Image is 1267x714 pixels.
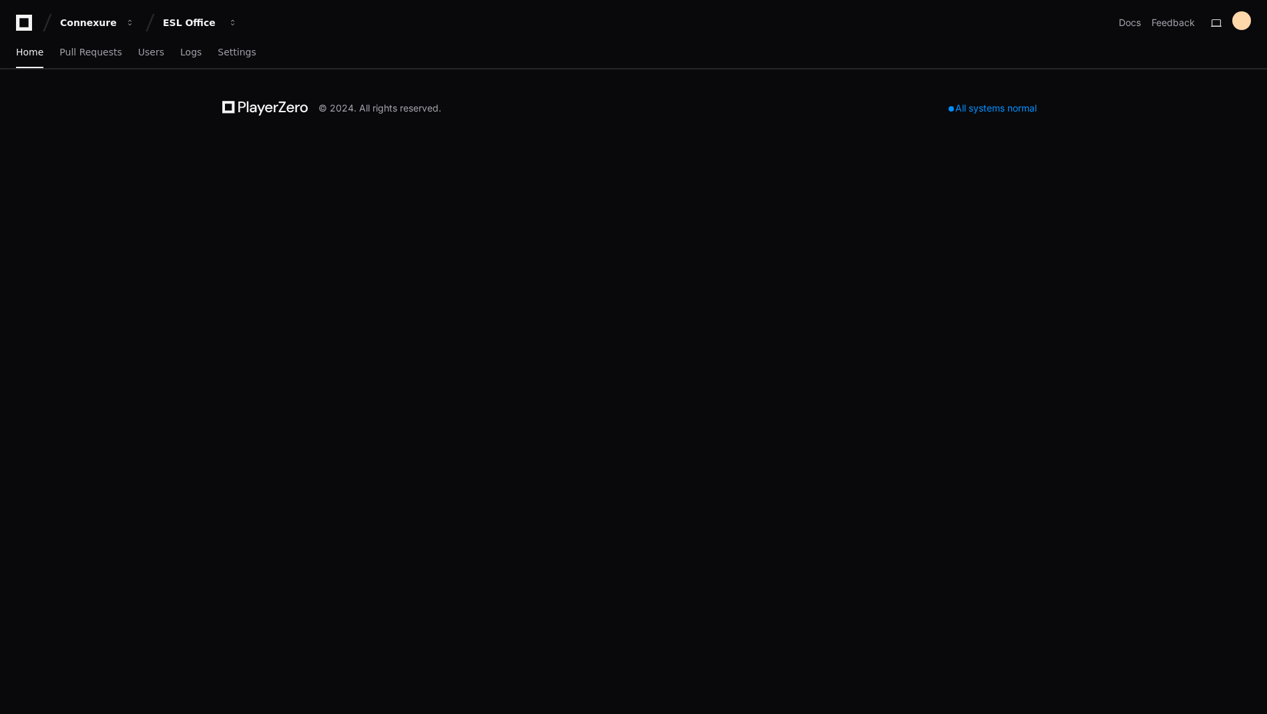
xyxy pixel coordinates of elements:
[16,37,43,68] a: Home
[218,37,256,68] a: Settings
[138,37,164,68] a: Users
[158,11,243,35] button: ESL Office
[218,48,256,56] span: Settings
[1119,16,1141,29] a: Docs
[59,48,121,56] span: Pull Requests
[138,48,164,56] span: Users
[1152,16,1195,29] button: Feedback
[180,48,202,56] span: Logs
[318,102,441,115] div: © 2024. All rights reserved.
[55,11,140,35] button: Connexure
[163,16,220,29] div: ESL Office
[59,37,121,68] a: Pull Requests
[16,48,43,56] span: Home
[180,37,202,68] a: Logs
[60,16,117,29] div: Connexure
[941,99,1045,118] div: All systems normal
